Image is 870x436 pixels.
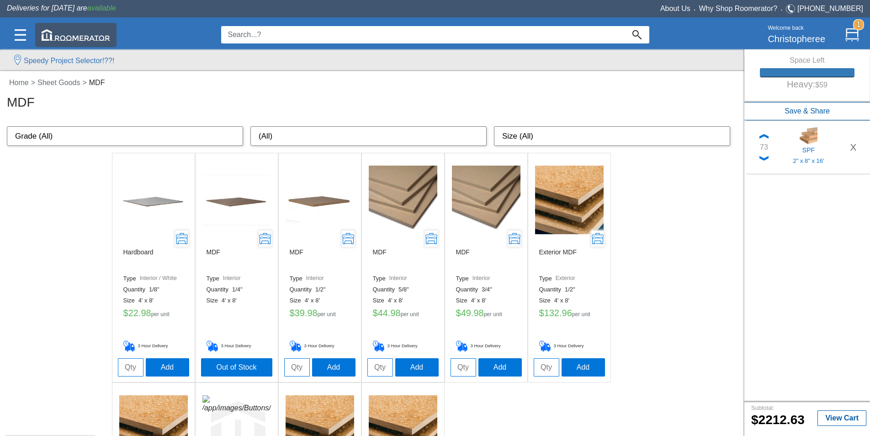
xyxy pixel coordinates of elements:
[773,126,844,168] a: SPF2" x 8" x 16'
[207,340,221,352] img: Delivery_Cart.png
[31,77,35,88] label: >
[24,55,114,66] label: Speedy Project Selector!??!
[222,297,240,304] label: 4' x 8'
[562,358,605,377] button: Add
[305,297,324,304] label: 4' x 8'
[87,77,107,88] label: MDF
[123,308,184,322] h5: 22.98
[751,404,775,411] small: Subtotal:
[401,312,419,318] label: per unit
[315,286,329,293] label: 1/2"
[123,297,138,304] label: Size
[7,79,31,86] a: Home
[780,145,838,154] h5: SPF
[290,308,295,318] label: $
[632,30,642,39] img: Search_Icon.svg
[456,286,482,293] label: Quantity
[87,4,116,12] span: available
[456,248,470,271] h6: MDF
[207,297,222,304] label: Size
[207,340,267,352] h5: 3 Hour Delivery
[456,308,461,318] label: $
[207,286,232,293] label: Quantity
[232,286,246,293] label: 1/4"
[373,340,387,352] img: Delivery_Cart.png
[539,275,556,282] label: Type
[751,413,759,427] label: $
[318,312,336,318] label: per unit
[660,5,690,12] a: About Us
[140,275,177,282] label: Interior / White
[202,166,271,234] img: /app/images/Buttons/favicon.jpg
[373,340,433,352] h5: 3 Hour Delivery
[373,308,433,322] h5: 44.98
[478,358,522,377] button: Add
[290,275,306,282] label: Type
[373,297,388,304] label: Size
[759,134,769,139] img: Up_Chevron.png
[207,275,223,282] label: Type
[221,26,625,43] input: Search...?
[539,297,554,304] label: Size
[119,166,188,234] img: /app/images/Buttons/favicon.jpg
[456,275,472,282] label: Type
[817,410,866,426] button: View Cart
[572,312,590,318] label: per unit
[15,29,26,41] img: Categories.svg
[472,275,490,282] label: Interior
[539,286,565,293] label: Quantity
[369,166,437,234] img: /app/images/Buttons/favicon.jpg
[42,29,110,41] img: roomerator-logo.svg
[82,77,86,88] label: >
[456,297,471,304] label: Size
[471,297,490,304] label: 4' x 8'
[539,308,544,318] label: $
[306,275,324,282] label: Interior
[456,340,516,352] h5: 3 Hour Delivery
[539,248,577,271] h6: Exterior MDF
[554,297,573,304] label: 4' x 8'
[815,81,828,89] small: $59
[699,5,778,12] a: Why Shop Roomerator?
[539,340,554,352] img: Delivery_Cart.png
[751,413,805,427] b: 2212.63
[290,308,350,322] h5: 39.98
[7,4,116,12] span: Deliveries for [DATE] are
[118,358,143,377] input: Qty
[123,248,154,271] h6: Hardboard
[290,286,315,293] label: Quantity
[451,358,476,377] input: Qty
[373,248,387,271] h6: MDF
[786,3,797,15] img: Telephone.svg
[845,28,859,42] img: Cart.svg
[201,358,272,377] button: Out of Stock
[760,142,768,153] div: 73
[844,140,862,155] button: X
[482,286,496,293] label: 3/4"
[123,286,149,293] label: Quantity
[760,77,854,89] h5: Heavy:
[123,340,184,352] h5: 3 Hour Delivery
[223,275,241,282] label: Interior
[484,312,502,318] label: per unit
[452,166,520,234] img: /app/images/Buttons/favicon.jpg
[565,286,579,293] label: 1/2"
[759,156,769,161] img: Down_Chevron.png
[290,248,303,271] h6: MDF
[456,308,516,322] h5: 49.98
[207,248,220,271] h6: MDF
[539,340,599,352] h5: 3 Hour Delivery
[398,286,413,293] label: 5/8"
[797,5,863,12] a: [PHONE_NUMBER]
[123,340,138,352] img: Delivery_Cart.png
[286,166,354,234] img: /app/images/Buttons/favicon.jpg
[138,297,157,304] label: 4' x 8'
[367,358,393,377] input: Qty
[388,297,407,304] label: 4' x 8'
[395,358,439,377] button: Add
[312,358,355,377] button: Add
[373,286,398,293] label: Quantity
[744,102,870,120] button: Save & Share
[149,286,163,293] label: 1/8"
[777,8,786,12] span: •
